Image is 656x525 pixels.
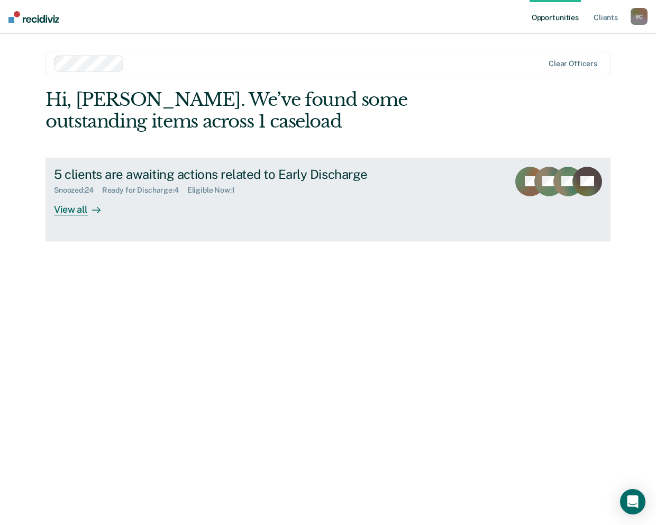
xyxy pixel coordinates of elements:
[45,158,611,241] a: 5 clients are awaiting actions related to Early DischargeSnoozed:24Ready for Discharge:4Eligible ...
[187,186,243,195] div: Eligible Now : 1
[8,11,59,23] img: Recidiviz
[631,8,648,25] div: S C
[549,59,597,68] div: Clear officers
[620,489,645,514] div: Open Intercom Messenger
[102,186,187,195] div: Ready for Discharge : 4
[631,8,648,25] button: SC
[54,195,113,215] div: View all
[54,167,425,182] div: 5 clients are awaiting actions related to Early Discharge
[54,186,102,195] div: Snoozed : 24
[45,89,497,132] div: Hi, [PERSON_NAME]. We’ve found some outstanding items across 1 caseload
